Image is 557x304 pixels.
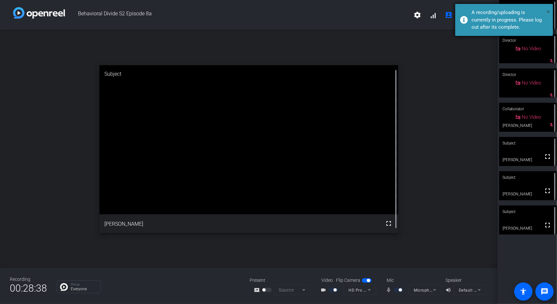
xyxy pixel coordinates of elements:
[250,277,315,284] div: Present
[413,11,421,19] mat-icon: settings
[522,114,541,120] span: No Video
[499,68,557,81] div: Director
[519,288,527,296] mat-icon: accessibility
[547,7,550,17] button: Close
[425,7,441,23] button: signal_cellular_alt
[499,103,557,115] div: Collaborator
[445,11,453,19] mat-icon: account_box
[472,9,548,31] div: A recording/uploading is currently in progress. Please log out after its complete.
[522,80,541,86] span: No Video
[336,277,360,284] span: Flip Camera
[254,286,262,294] mat-icon: screen_share_outline
[321,286,329,294] mat-icon: videocam_outline
[547,8,550,16] span: ×
[60,283,68,291] img: Chat Icon
[445,286,453,294] mat-icon: volume_up
[321,277,333,284] span: Video
[100,65,398,83] div: Subject
[499,34,557,47] div: Director
[380,277,445,284] div: Mic
[10,280,47,296] span: 00:28:38
[522,46,541,52] span: No Video
[544,187,551,195] mat-icon: fullscreen
[386,286,394,294] mat-icon: mic_none
[541,288,549,296] mat-icon: message
[499,171,557,184] div: Subject
[71,283,97,286] p: Group
[13,7,65,19] img: white-gradient.svg
[385,220,393,227] mat-icon: fullscreen
[71,287,97,291] p: Everyone
[65,7,410,23] span: Behavioral Divide S2 Episode 8a
[445,277,485,284] div: Speaker
[544,153,551,160] mat-icon: fullscreen
[544,221,551,229] mat-icon: fullscreen
[10,276,47,283] div: Recording
[499,205,557,218] div: Subject
[499,137,557,149] div: Subject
